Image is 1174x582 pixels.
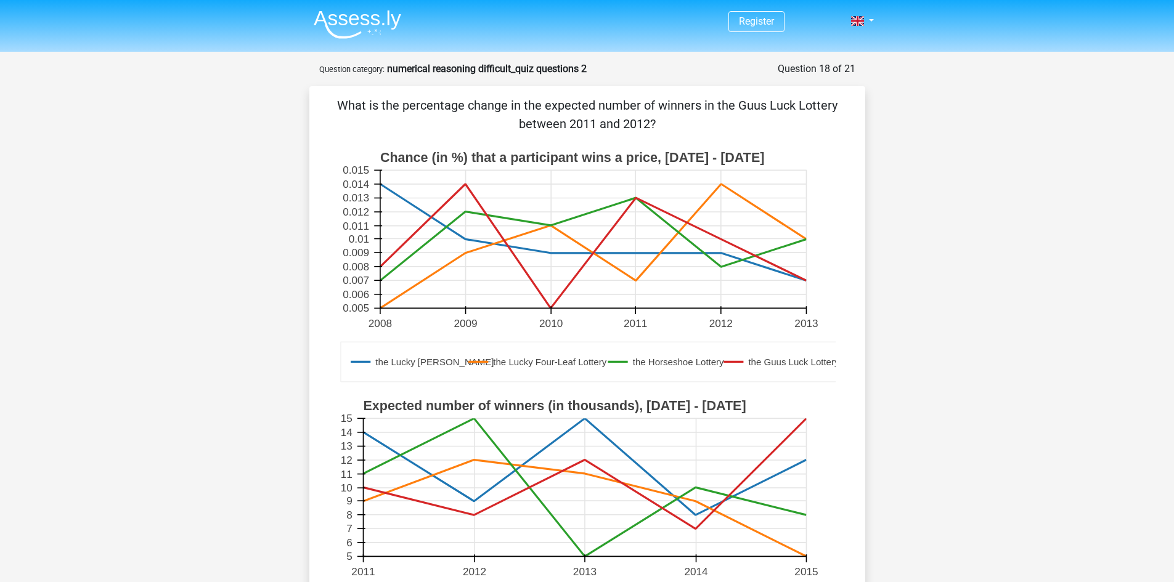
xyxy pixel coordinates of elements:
text: 2009 [454,317,477,329]
text: 5 [346,551,353,563]
img: Assessly [314,10,401,39]
text: 2014 [684,565,708,578]
p: What is the percentage change in the expected number of winners in the Guus Luck Lottery between ... [329,96,846,133]
text: Expected number of winners (in thousands), [DATE] - [DATE] [363,398,746,413]
text: 9 [346,495,353,507]
text: the Horseshoe Lottery [632,357,724,367]
text: 2010 [539,317,563,329]
text: 8 [346,509,353,521]
text: 0.007 [343,274,369,286]
text: 0.01 [348,233,369,245]
text: 10 [340,482,352,494]
text: 0.012 [343,206,369,218]
text: 0.006 [343,288,369,301]
text: 0.015 [343,164,369,177]
text: 0.013 [343,192,369,204]
text: 0.014 [343,178,369,190]
text: 2013 [794,317,818,329]
strong: numerical reasoning difficult_quiz questions 2 [387,63,587,75]
text: 11 [340,468,352,480]
a: Register [739,15,774,27]
text: 6 [346,536,353,549]
text: the Guus Luck Lottery [748,357,839,367]
text: 13 [340,440,352,453]
text: 7 [346,522,353,535]
text: the Lucky [PERSON_NAME] [375,357,494,367]
text: 2013 [573,565,596,578]
small: Question category: [319,65,385,74]
text: 2008 [368,317,391,329]
text: 0.008 [343,261,369,273]
text: Chance (in %) that a participant wins a price, [DATE] - [DATE] [380,150,764,165]
text: 0.005 [343,302,369,315]
text: 2011 [351,565,375,578]
text: the Lucky Four-Leaf Lottery [493,357,606,367]
text: 0.009 [343,246,369,259]
text: 2015 [794,565,818,578]
text: 12 [340,454,352,466]
text: 15 [340,413,352,425]
div: Question 18 of 21 [778,62,855,76]
text: 14 [340,426,353,439]
text: 0.011 [343,220,369,232]
text: 2011 [624,317,647,329]
text: 2012 [709,317,732,329]
text: 2012 [462,565,486,578]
